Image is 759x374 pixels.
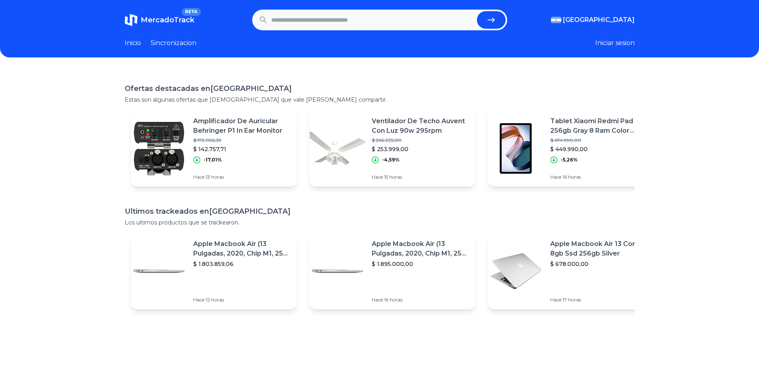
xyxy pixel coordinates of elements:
[372,174,469,180] p: Hace 15 horas
[372,239,469,258] p: Apple Macbook Air (13 Pulgadas, 2020, Chip M1, 256 Gb De Ssd, 8 Gb De Ram) - Plata
[125,38,141,48] a: Inicio
[193,116,290,136] p: Amplificador De Auricular Behringer P1 In Ear Monitor
[550,297,647,303] p: Hace 17 horas
[561,157,578,163] p: -5,26%
[372,116,469,136] p: Ventilador De Techo Auvent Con Luz 90w 295rpm
[550,137,647,144] p: $ 474.990,00
[488,233,654,309] a: Featured imageApple Macbook Air 13 Core I5 8gb Ssd 256gb Silver$ 678.000,00Hace 17 horas
[372,137,469,144] p: $ 266.225,00
[310,120,365,176] img: Featured image
[488,110,654,187] a: Featured imageTablet Xiaomi Redmi Pad Se 256gb Gray 8 Ram Color Graphite Gray$ 474.990,00$ 449.99...
[131,243,187,299] img: Featured image
[550,145,647,153] p: $ 449.990,00
[125,218,635,226] p: Los ultimos productos que se trackearon.
[204,157,222,163] p: -17,01%
[193,145,290,153] p: $ 142.757,71
[125,96,635,104] p: Estas son algunas ofertas que [DEMOGRAPHIC_DATA] que vale [PERSON_NAME] compartir.
[551,15,635,25] button: [GEOGRAPHIC_DATA]
[182,8,200,16] span: BETA
[550,174,647,180] p: Hace 16 horas
[193,137,290,144] p: $ 172.026,39
[131,110,297,187] a: Featured imageAmplificador De Auricular Behringer P1 In Ear Monitor$ 172.026,39$ 142.757,71-17,01...
[310,243,365,299] img: Featured image
[193,260,290,268] p: $ 1.803.859,06
[141,16,194,24] span: MercadoTrack
[372,145,469,153] p: $ 253.999,00
[125,83,635,94] h1: Ofertas destacadas en [GEOGRAPHIC_DATA]
[563,15,635,25] span: [GEOGRAPHIC_DATA]
[310,233,475,309] a: Featured imageApple Macbook Air (13 Pulgadas, 2020, Chip M1, 256 Gb De Ssd, 8 Gb De Ram) - Plata$...
[550,116,647,136] p: Tablet Xiaomi Redmi Pad Se 256gb Gray 8 Ram Color Graphite Gray
[125,14,137,26] img: MercadoTrack
[310,110,475,187] a: Featured imageVentilador De Techo Auvent Con Luz 90w 295rpm$ 266.225,00$ 253.999,00-4,59%Hace 15 ...
[595,38,635,48] button: Iniciar sesion
[131,233,297,309] a: Featured imageApple Macbook Air (13 Pulgadas, 2020, Chip M1, 256 Gb De Ssd, 8 Gb De Ram) - Plata$...
[151,38,196,48] a: Sincronizacion
[372,297,469,303] p: Hace 16 horas
[193,297,290,303] p: Hace 12 horas
[488,243,544,299] img: Featured image
[372,260,469,268] p: $ 1.895.000,00
[382,157,400,163] p: -4,59%
[125,14,194,26] a: MercadoTrackBETA
[125,206,635,217] h1: Ultimos trackeados en [GEOGRAPHIC_DATA]
[551,17,561,23] img: Argentina
[193,239,290,258] p: Apple Macbook Air (13 Pulgadas, 2020, Chip M1, 256 Gb De Ssd, 8 Gb De Ram) - Plata
[550,260,647,268] p: $ 678.000,00
[193,174,290,180] p: Hace 13 horas
[131,120,187,176] img: Featured image
[488,120,544,176] img: Featured image
[550,239,647,258] p: Apple Macbook Air 13 Core I5 8gb Ssd 256gb Silver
